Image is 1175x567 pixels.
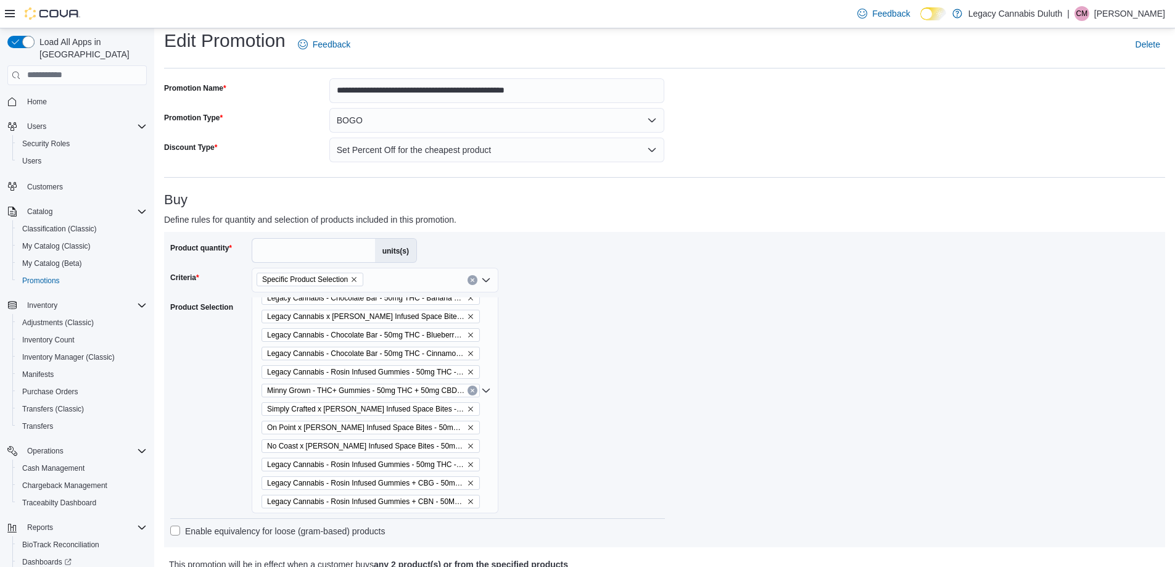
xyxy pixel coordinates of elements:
img: Cova [25,7,80,20]
span: Manifests [17,367,147,382]
input: Dark Mode [920,7,946,20]
span: Adjustments (Classic) [17,315,147,330]
button: Security Roles [12,135,152,152]
span: My Catalog (Beta) [17,256,147,271]
p: [PERSON_NAME] [1094,6,1165,21]
p: | [1067,6,1070,21]
a: Security Roles [17,136,75,151]
span: Specific Product Selection [262,273,348,286]
label: Product Selection [170,302,233,312]
span: Legacy Cannabis - Chocolate Bar - 50mg THC - Banana Bread [262,291,480,305]
a: Transfers (Classic) [17,402,89,416]
button: Transfers [12,418,152,435]
button: Traceabilty Dashboard [12,494,152,511]
button: Remove On Point x Cornell - Rosin Infused Space Bites - 50mg THC - Banana Cream Pie from selectio... [467,424,474,431]
a: Transfers [17,419,58,434]
span: Legacy Cannabis x Cornell - Rosin Infused Space Bites - Sea Salt Caramel [262,310,480,323]
span: Cash Management [22,463,85,473]
button: Users [12,152,152,170]
span: BioTrack Reconciliation [17,537,147,552]
a: Home [22,94,52,109]
a: Chargeback Management [17,478,112,493]
p: Define rules for quantity and selection of products included in this promotion. [164,212,915,227]
a: Manifests [17,367,59,382]
button: Customers [2,177,152,195]
button: BOGO [329,108,665,133]
span: Customers [22,178,147,194]
span: Legacy Cannabis - Rosin Infused Gummies + CBG - 50mg THC + 50mg CBG - Mornin' Mango [267,477,464,489]
button: Manifests [12,366,152,383]
span: My Catalog (Beta) [22,259,82,268]
button: Adjustments (Classic) [12,314,152,331]
span: Legacy Cannabis x [PERSON_NAME] Infused Space Bites - Sea Salt Caramel [267,310,464,323]
label: Promotion Name [164,83,226,93]
button: Remove Simply Crafted x Cornell - Rosin Infused Space Bites - 50mg THC - Cookies & Cream from sel... [467,405,474,413]
button: Remove Minny Grown - THC+ Gummies - 50mg THC + 50mg CBD - Clementine from selection in this group [467,387,474,394]
span: Legacy Cannabis - Rosin Infused Gummies + CBN - 50MG THC + 50MG CBN - Good Night Grape [267,495,464,508]
span: Transfers (Classic) [17,402,147,416]
span: Customers [27,182,63,192]
span: Legacy Cannabis - Chocolate Bar - 50mg THC - Cinnamon Roll [262,347,480,360]
span: Transfers [17,419,147,434]
button: My Catalog (Classic) [12,238,152,255]
span: Legacy Cannabis - Chocolate Bar - 50mg THC - Blueberry Cheesecake [262,328,480,342]
a: Users [17,154,46,168]
label: Enable equivalency for loose (gram-based) products [170,524,385,539]
button: Reports [22,520,58,535]
a: Customers [22,180,68,194]
a: Classification (Classic) [17,221,102,236]
span: On Point x Cornell - Rosin Infused Space Bites - 50mg THC - Banana Cream Pie [262,421,480,434]
span: Users [22,119,147,134]
span: Inventory [27,300,57,310]
span: Classification (Classic) [22,224,97,234]
button: Cash Management [12,460,152,477]
label: Product quantity [170,243,232,253]
span: Load All Apps in [GEOGRAPHIC_DATA] [35,36,147,60]
button: My Catalog (Beta) [12,255,152,272]
button: Remove Legacy Cannabis x Cornell - Rosin Infused Space Bites - Sea Salt Caramel from selection in... [467,313,474,320]
span: Inventory Manager (Classic) [22,352,115,362]
h1: Edit Promotion [164,28,286,53]
button: Inventory Manager (Classic) [12,349,152,366]
span: On Point x [PERSON_NAME] Infused Space Bites - 50mg THC - Banana Cream Pie [267,421,464,434]
span: Traceabilty Dashboard [22,498,96,508]
span: Cash Management [17,461,147,476]
span: Catalog [22,204,147,219]
span: Reports [22,520,147,535]
span: Dashboards [22,557,72,567]
span: Promotions [17,273,147,288]
span: Inventory Count [22,335,75,345]
button: Remove Legacy Cannabis - Chocolate Bar - 50mg THC - Cinnamon Roll from selection in this group [467,350,474,357]
span: My Catalog (Classic) [17,239,147,254]
button: Home [2,93,152,110]
span: Catalog [27,207,52,217]
span: Specific Product Selection [257,273,363,286]
button: Promotions [12,272,152,289]
a: Adjustments (Classic) [17,315,99,330]
span: Legacy Cannabis - Rosin Infused Gummies - 50mg THC - Campin' Kiwi [262,365,480,379]
button: Inventory Count [12,331,152,349]
button: Remove Legacy Cannabis - Rosin Infused Gummies - 50mg THC - Party Pear from selection in this group [467,461,474,468]
span: Legacy Cannabis - Chocolate Bar - 50mg THC - Banana Bread [267,292,464,304]
span: Legacy Cannabis - Rosin Infused Gummies - 50mg THC - Party Pear [262,458,480,471]
span: BioTrack Reconciliation [22,540,99,550]
span: Feedback [872,7,910,20]
span: Users [22,156,41,166]
span: Users [17,154,147,168]
button: Classification (Classic) [12,220,152,238]
span: Transfers (Classic) [22,404,84,414]
span: Home [22,94,147,109]
span: Operations [27,446,64,456]
span: CM [1076,6,1088,21]
span: Simply Crafted x Cornell - Rosin Infused Space Bites - 50mg THC - Cookies & Cream [262,402,480,416]
label: units(s) [375,239,416,262]
button: Users [22,119,51,134]
span: Transfers [22,421,53,431]
button: Operations [2,442,152,460]
button: Operations [22,444,68,458]
button: Users [2,118,152,135]
span: Traceabilty Dashboard [17,495,147,510]
span: Legacy Cannabis - Rosin Infused Gummies + CBN - 50MG THC + 50MG CBN - Good Night Grape [262,495,480,508]
span: Dark Mode [920,20,921,21]
span: Inventory Manager (Classic) [17,350,147,365]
